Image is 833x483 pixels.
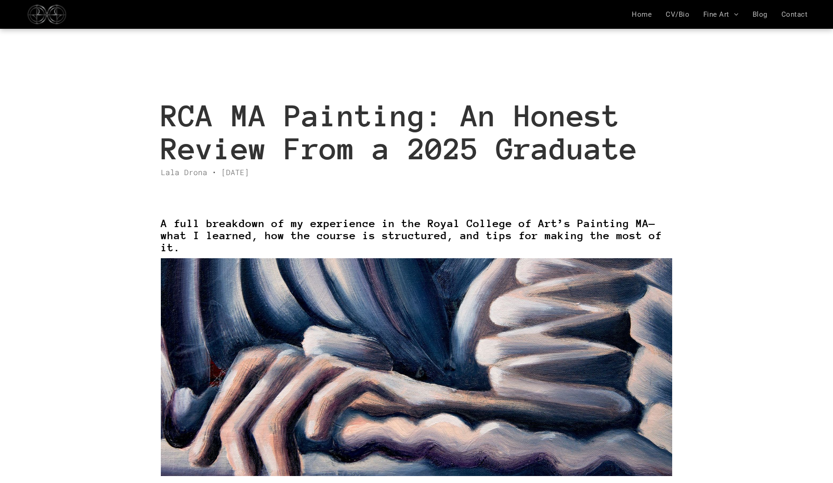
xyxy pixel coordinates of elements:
[625,10,659,19] a: Home
[659,10,696,19] a: CV/Bio
[696,10,746,19] a: Fine Art
[161,98,672,166] h1: RCA MA Painting: An Honest Review From a 2025 Graduate
[746,10,774,19] a: Blog
[161,216,672,255] h3: A full breakdown of my experience in the Royal College of Art’s Painting MA—what I learned, how t...
[774,10,814,19] a: Contact
[161,166,672,178] div: Lala Drona • [DATE]
[161,258,672,476] img: Detail of Lala Drona Painting 'Night-eating syndrome'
